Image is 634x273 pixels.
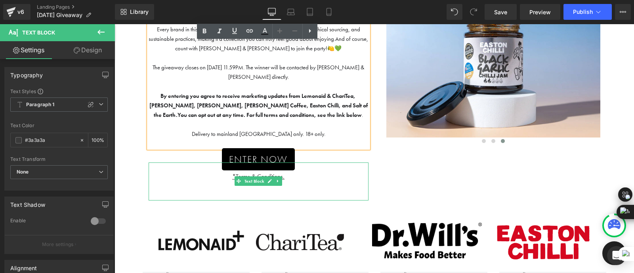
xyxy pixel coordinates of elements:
[10,67,43,78] div: Typography
[77,107,211,114] span: Delivery to mainland [GEOGRAPHIC_DATA] only. 18+ only.
[17,169,29,175] b: None
[563,4,612,20] button: Publish
[319,4,338,20] a: Mobile
[34,2,246,19] span: Every brand in this bundle shares a commitment to natural ingredients, ethical sourcing, and sust...
[22,29,55,36] span: Text Block
[520,4,560,20] a: Preview
[130,8,149,15] span: Library
[26,101,55,108] b: Paragraph 1
[159,153,168,162] a: Expand / Collapse
[494,8,507,16] span: Save
[466,4,481,20] button: Redo
[37,12,82,18] span: [DATE] Giveaway
[10,260,37,271] div: Alignment
[5,235,113,254] button: More settings
[16,7,26,17] div: v6
[107,124,180,147] a: ENTER NOW
[3,4,31,20] a: v6
[529,8,551,16] span: Preview
[115,4,154,20] a: New Library
[573,9,593,15] span: Publish
[262,4,281,20] a: Desktop
[38,40,250,57] span: The giveaway closes on [DATE] 11.59PM. The winner will be contacted by [PERSON_NAME] & [PERSON_NA...
[35,69,253,95] strong: By entering you agree to receive marketing updates from Lemonaid & ChariTea, [PERSON_NAME], [PERS...
[37,4,115,10] a: Landing Pages
[115,128,173,143] span: ENTER NOW
[35,69,253,95] span: .
[281,4,300,20] a: Laptop
[447,4,462,20] button: Undo
[10,123,108,128] div: Text Color
[59,41,116,59] a: Design
[10,197,45,208] div: Text Shadow
[300,4,319,20] a: Tablet
[25,136,76,145] input: Color
[10,157,108,162] div: Text Transform
[10,218,83,226] div: Enable
[615,4,631,20] button: More
[10,88,108,94] div: Text Styles
[118,149,170,157] a: *Terms & Conditions.
[607,246,626,265] div: Open Intercom Messenger
[88,133,107,147] div: %
[42,241,74,248] p: More settings
[128,153,151,162] span: Text Block
[63,88,247,95] strong: You can opt out at any time. For full terms and conditions, see the link below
